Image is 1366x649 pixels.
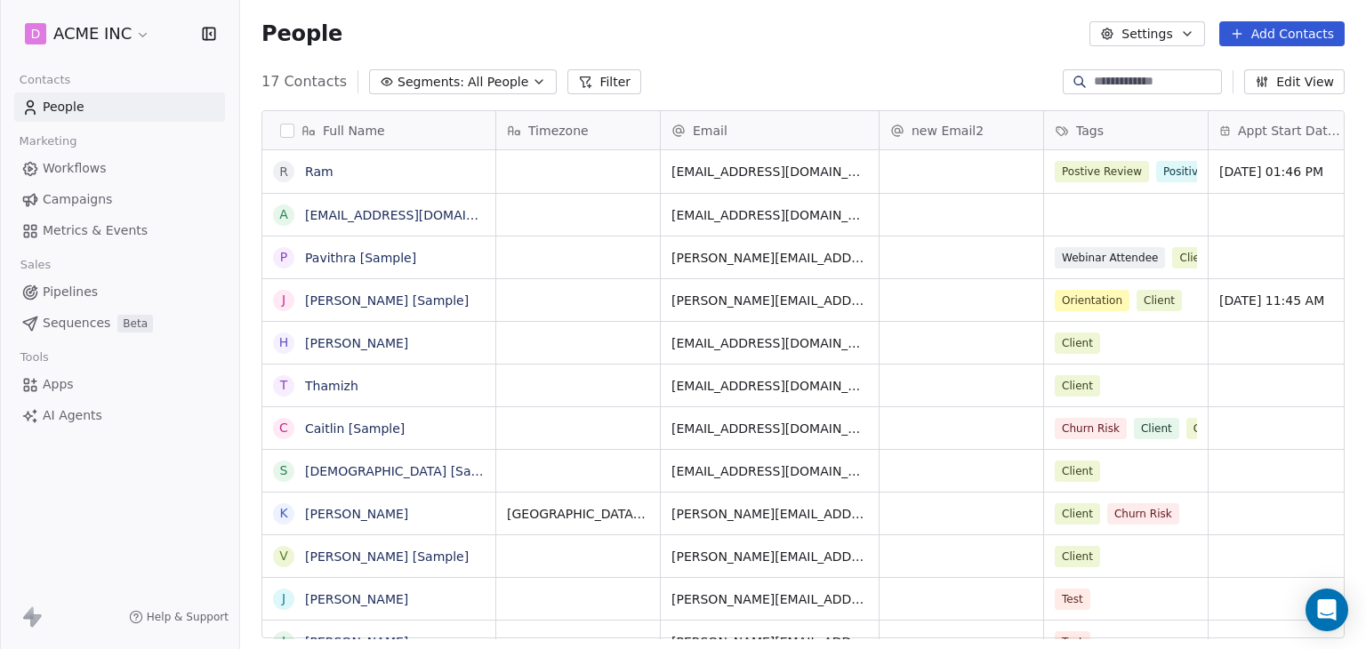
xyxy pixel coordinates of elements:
div: J [282,291,285,309]
span: Positive Review [1156,161,1253,182]
a: Workflows [14,154,225,183]
span: [EMAIL_ADDRESS][DOMAIN_NAME] [671,377,868,395]
a: Metrics & Events [14,216,225,245]
span: [EMAIL_ADDRESS][DOMAIN_NAME] [671,163,868,180]
span: Metrics & Events [43,221,148,240]
span: Client [1134,418,1179,439]
a: [DEMOGRAPHIC_DATA] [Sample] [305,464,507,478]
div: C [279,419,288,437]
button: Settings [1089,21,1204,46]
span: [EMAIL_ADDRESS][DOMAIN_NAME] [671,420,868,437]
div: V [279,547,288,565]
span: People [43,98,84,116]
span: Churn Risk [1055,418,1127,439]
span: D [31,25,41,43]
span: Sales [12,252,59,278]
span: [PERSON_NAME][EMAIL_ADDRESS][DOMAIN_NAME] [671,292,868,309]
div: Tags [1044,111,1208,149]
span: Help & Support [147,610,229,624]
span: [DATE] 11:45 AM [1219,292,1362,309]
span: [PERSON_NAME][EMAIL_ADDRESS][DOMAIN_NAME] [671,590,868,608]
a: AI Agents [14,401,225,430]
a: Pipelines [14,277,225,307]
span: Postive Review [1055,161,1149,182]
span: [DATE] 01:46 PM [1219,163,1362,180]
span: Apps [43,375,74,394]
div: P [280,248,287,267]
button: Add Contacts [1219,21,1345,46]
a: Pavithra [Sample] [305,251,416,265]
button: DACME INC [21,19,154,49]
a: Campaigns [14,185,225,214]
span: [PERSON_NAME][EMAIL_ADDRESS][DOMAIN_NAME] [671,249,868,267]
span: 17 Contacts [261,71,347,92]
span: People [261,20,342,47]
div: Email [661,111,879,149]
span: Client [1055,333,1100,354]
span: Client [1055,375,1100,397]
span: Client [1055,546,1100,567]
span: [EMAIL_ADDRESS][DOMAIN_NAME] [671,334,868,352]
span: Sequences [43,314,110,333]
span: AI Agents [43,406,102,425]
div: R [279,163,288,181]
a: Thamizh [305,379,358,393]
a: [PERSON_NAME] [305,336,408,350]
span: Churn Risk [1107,503,1179,525]
div: a [279,205,288,224]
a: Ram [305,164,333,179]
span: [PERSON_NAME][EMAIL_ADDRESS][DOMAIN_NAME] [671,548,868,565]
span: Beta [117,315,153,333]
span: Client [1055,503,1100,525]
span: Tools [12,344,56,371]
span: Client [1186,418,1232,439]
div: Open Intercom Messenger [1306,589,1348,631]
span: Full Name [323,122,385,140]
span: Client [1172,247,1217,268]
div: K [279,504,287,523]
a: SequencesBeta [14,308,225,338]
span: [GEOGRAPHIC_DATA]/[GEOGRAPHIC_DATA] [507,505,649,523]
span: Client [1137,290,1182,311]
div: j [282,589,285,608]
a: Caitlin [Sample] [305,421,405,436]
a: Help & Support [129,610,229,624]
div: T [280,376,288,395]
span: Timezone [528,122,589,140]
div: S [280,461,288,480]
span: new Email2 [912,122,984,140]
a: [PERSON_NAME] [Sample] [305,549,469,564]
a: [PERSON_NAME] [305,592,408,606]
span: Client [1055,461,1100,482]
span: Test [1055,589,1090,610]
div: Timezone [496,111,660,149]
div: grid [262,150,496,639]
a: [PERSON_NAME] [305,507,408,521]
span: All People [468,73,528,92]
span: Orientation [1055,290,1129,311]
span: Segments: [398,73,464,92]
a: [EMAIL_ADDRESS][DOMAIN_NAME] [305,208,523,222]
a: [PERSON_NAME] [Sample] [305,293,469,308]
span: Appt Start Date/Time [1238,122,1345,140]
a: [PERSON_NAME] [305,635,408,649]
span: Contacts [12,67,78,93]
span: Workflows [43,159,107,178]
div: Full Name [262,111,495,149]
span: Tags [1076,122,1104,140]
span: Campaigns [43,190,112,209]
span: Email [693,122,727,140]
span: Pipelines [43,283,98,301]
span: Webinar Attendee [1055,247,1165,268]
a: People [14,92,225,122]
span: ACME INC [53,22,132,45]
div: H [279,333,289,352]
button: Edit View [1244,69,1345,94]
span: [EMAIL_ADDRESS][DOMAIN_NAME] [671,462,868,480]
a: Apps [14,370,225,399]
span: [PERSON_NAME][EMAIL_ADDRESS][DOMAIN_NAME] [671,505,868,523]
span: Marketing [12,128,84,155]
div: new Email2 [880,111,1043,149]
button: Filter [567,69,641,94]
span: [EMAIL_ADDRESS][DOMAIN_NAME] [671,206,868,224]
